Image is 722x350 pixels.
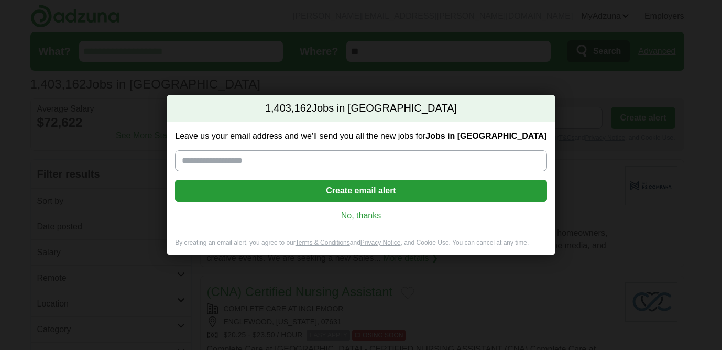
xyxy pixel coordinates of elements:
[167,95,555,122] h2: Jobs in [GEOGRAPHIC_DATA]
[175,180,546,202] button: Create email alert
[265,101,312,116] span: 1,403,162
[175,130,546,142] label: Leave us your email address and we'll send you all the new jobs for
[296,239,350,246] a: Terms & Conditions
[360,239,401,246] a: Privacy Notice
[167,238,555,256] div: By creating an email alert, you agree to our and , and Cookie Use. You can cancel at any time.
[183,210,538,222] a: No, thanks
[425,132,546,140] strong: Jobs in [GEOGRAPHIC_DATA]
